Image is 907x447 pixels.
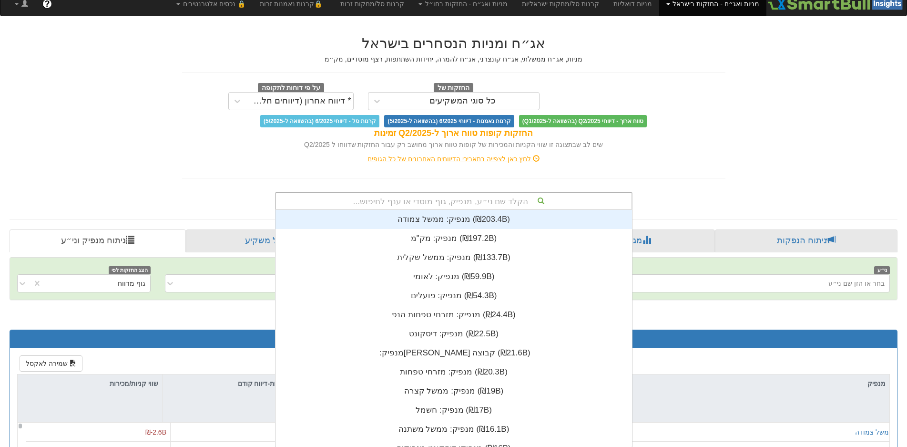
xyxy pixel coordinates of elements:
div: מנפיק: ‏מזרחי טפחות ‎(₪20.3B)‎ [275,363,632,382]
div: מנפיק: ‏ממשל משתנה ‎(₪16.1B)‎ [275,420,632,439]
div: מנפיק: ‏ממשל צמודה ‎(₪203.4B)‎ [275,210,632,229]
div: מנפיק: ‏מזרחי טפחות הנפ ‎(₪24.4B)‎ [275,305,632,324]
div: מנפיק: ‏דיסקונט ‎(₪22.5B)‎ [275,324,632,343]
div: מנפיק: ‏לאומי ‎(₪59.9B)‎ [275,267,632,286]
div: מנפיק: ‏ממשל קצרה ‎(₪19B)‎ [275,382,632,401]
span: ₪-2.6B [145,428,166,436]
div: מנפיק [453,374,889,393]
span: קרנות סל - דיווחי 6/2025 (בהשוואה ל-5/2025) [260,115,379,127]
div: בחר או הזן שם ני״ע [828,279,885,288]
span: קרנות נאמנות - דיווחי 6/2025 (בהשוואה ל-5/2025) [384,115,514,127]
span: החזקות של [434,83,474,94]
a: ניתוח מנפיק וני״ע [10,229,186,252]
h2: אג״ח ומניות הנסחרים בישראל [182,35,725,51]
div: שים לב שבתצוגה זו שווי הקניות והמכירות של קופות טווח ארוך מחושב רק עבור החזקות שדווחו ל Q2/2025 [182,140,725,149]
div: * דיווח אחרון (דיווחים חלקיים) [248,96,351,106]
h3: סה״כ החזקות לכל מנפיק [17,335,890,343]
span: על פי דוחות לתקופה [258,83,324,94]
button: שמירה לאקסל [20,355,82,372]
div: מנפיק: ‏מק"מ ‎(₪197.2B)‎ [275,229,632,248]
div: מנפיק: ‏פועלים ‎(₪54.3B)‎ [275,286,632,305]
button: ממשל צמודה [855,427,894,437]
div: לחץ כאן לצפייה בתאריכי הדיווחים האחרונים של כל הגופים [175,154,733,164]
div: הקלד שם ני״ע, מנפיק, גוף מוסדי או ענף לחיפוש... [276,193,632,209]
span: הצג החזקות לפי [109,266,151,274]
div: כל סוגי המשקיעים [429,96,496,106]
span: טווח ארוך - דיווחי Q2/2025 (בהשוואה ל-Q1/2025) [519,115,647,127]
h5: מניות, אג״ח ממשלתי, אג״ח קונצרני, אג״ח להמרה, יחידות השתתפות, רצף מוסדיים, מק״מ [182,56,725,63]
div: מנפיק: ‏[PERSON_NAME] קבוצה ‎(₪21.6B)‎ [275,343,632,363]
a: פרופיל משקיע [186,229,365,252]
div: שווי קניות/מכירות [18,374,162,393]
span: ני״ע [874,266,890,274]
div: גוף מדווח [118,279,145,288]
div: שווי החזקות-דיווח קודם [163,374,307,393]
a: ניתוח הנפקות [715,229,897,252]
div: החזקות קופות טווח ארוך ל-Q2/2025 זמינות [182,127,725,140]
div: מנפיק: ‏חשמל ‎(₪17B)‎ [275,401,632,420]
div: מנפיק: ‏ממשל שקלית ‎(₪133.7B)‎ [275,248,632,267]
